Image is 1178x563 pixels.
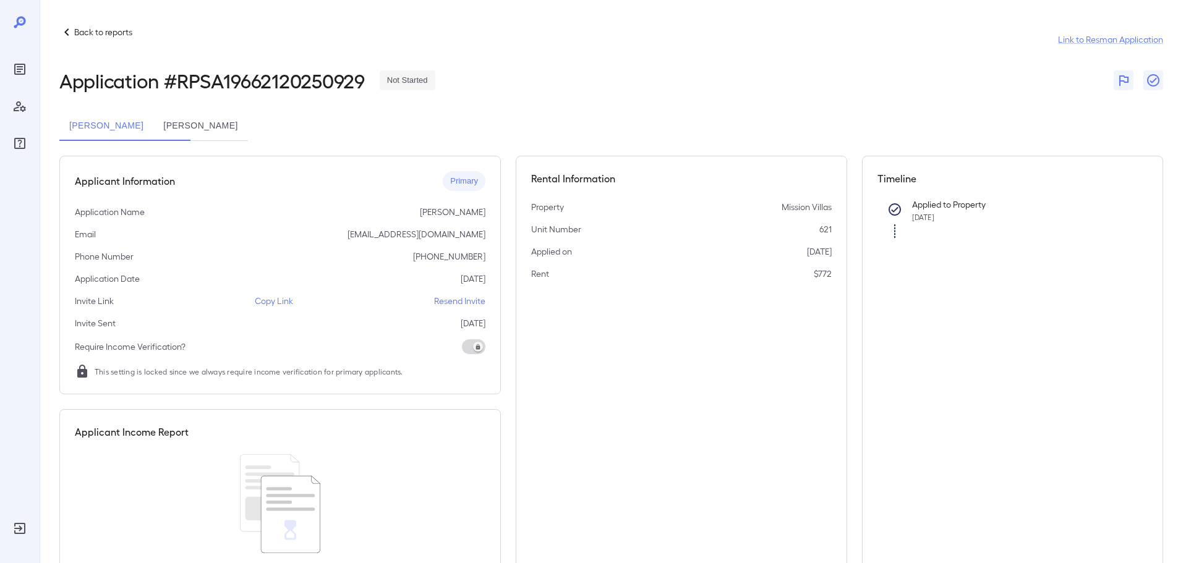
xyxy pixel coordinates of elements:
[443,176,485,187] span: Primary
[531,201,564,213] p: Property
[10,519,30,538] div: Log Out
[348,228,485,240] p: [EMAIL_ADDRESS][DOMAIN_NAME]
[75,295,114,307] p: Invite Link
[75,317,116,329] p: Invite Sent
[1114,70,1133,90] button: Flag Report
[420,206,485,218] p: [PERSON_NAME]
[413,250,485,263] p: [PHONE_NUMBER]
[153,111,247,141] button: [PERSON_NAME]
[75,228,96,240] p: Email
[75,206,145,218] p: Application Name
[75,341,186,353] p: Require Income Verification?
[531,245,572,258] p: Applied on
[912,198,1129,211] p: Applied to Property
[819,223,832,235] p: 621
[1143,70,1163,90] button: Close Report
[59,69,365,91] h2: Application # RPSA19662120250929
[74,26,132,38] p: Back to reports
[75,425,189,439] h5: Applicant Income Report
[531,223,581,235] p: Unit Number
[10,96,30,116] div: Manage Users
[59,111,153,141] button: [PERSON_NAME]
[814,268,832,280] p: $772
[531,171,832,186] h5: Rental Information
[10,59,30,79] div: Reports
[75,273,140,285] p: Application Date
[461,273,485,285] p: [DATE]
[75,174,175,188] h5: Applicant Information
[531,268,549,280] p: Rent
[95,365,403,378] span: This setting is locked since we always require income verification for primary applicants.
[877,171,1148,186] h5: Timeline
[782,201,832,213] p: Mission Villas
[75,250,134,263] p: Phone Number
[807,245,832,258] p: [DATE]
[380,75,435,87] span: Not Started
[255,295,293,307] p: Copy Link
[434,295,485,307] p: Resend Invite
[461,317,485,329] p: [DATE]
[912,213,934,221] span: [DATE]
[1058,33,1163,46] a: Link to Resman Application
[10,133,30,153] div: FAQ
